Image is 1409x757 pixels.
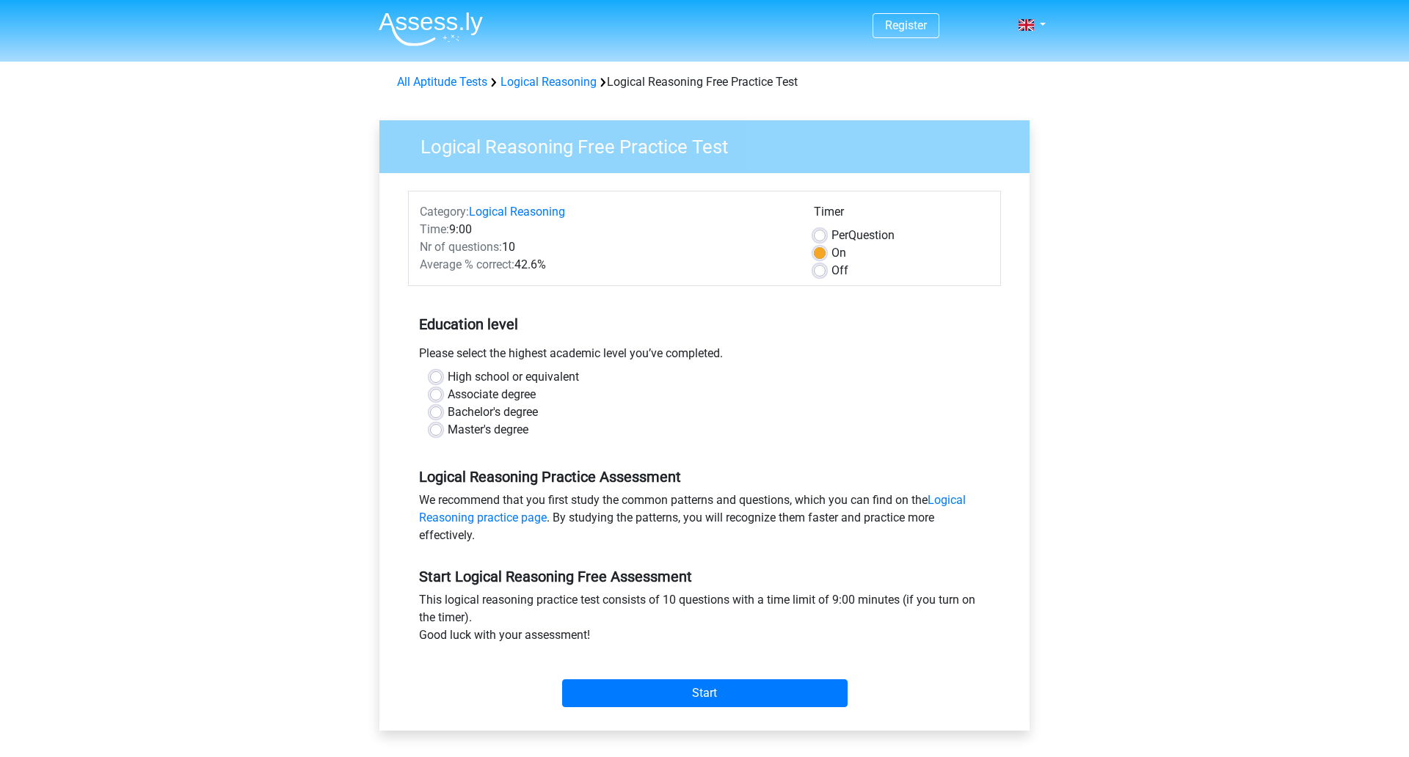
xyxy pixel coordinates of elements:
[885,18,927,32] a: Register
[469,205,565,219] a: Logical Reasoning
[448,386,536,403] label: Associate degree
[409,238,803,256] div: 10
[419,568,990,585] h5: Start Logical Reasoning Free Assessment
[831,244,846,262] label: On
[448,368,579,386] label: High school or equivalent
[409,256,803,274] div: 42.6%
[409,221,803,238] div: 9:00
[420,240,502,254] span: Nr of questions:
[831,227,895,244] label: Question
[500,75,597,89] a: Logical Reasoning
[562,679,848,707] input: Start
[408,591,1001,650] div: This logical reasoning practice test consists of 10 questions with a time limit of 9:00 minutes (...
[420,205,469,219] span: Category:
[408,345,1001,368] div: Please select the highest academic level you’ve completed.
[391,73,1018,91] div: Logical Reasoning Free Practice Test
[419,310,990,339] h5: Education level
[448,421,528,439] label: Master's degree
[814,203,989,227] div: Timer
[403,130,1019,158] h3: Logical Reasoning Free Practice Test
[831,262,848,279] label: Off
[420,257,514,271] span: Average % correct:
[379,12,483,46] img: Assessly
[419,468,990,486] h5: Logical Reasoning Practice Assessment
[448,403,538,421] label: Bachelor's degree
[408,491,1001,550] div: We recommend that you first study the common patterns and questions, which you can find on the . ...
[831,228,848,242] span: Per
[397,75,487,89] a: All Aptitude Tests
[420,222,449,236] span: Time:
